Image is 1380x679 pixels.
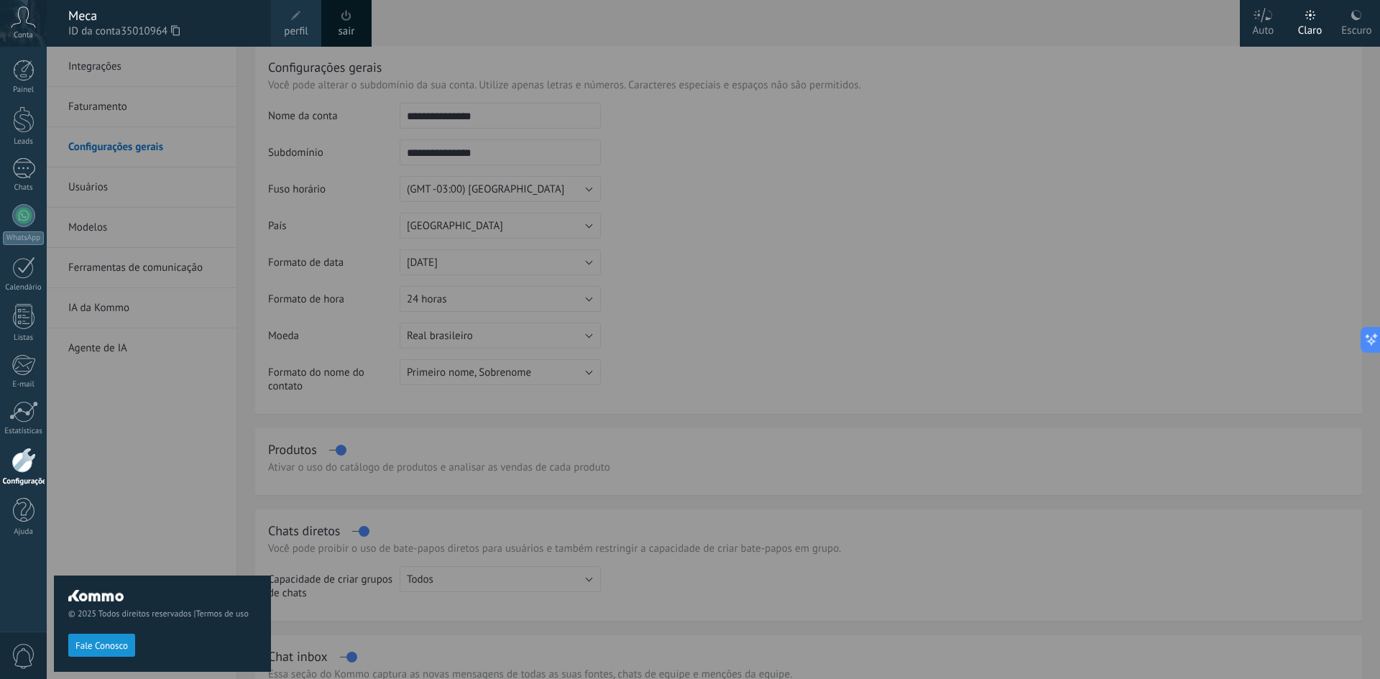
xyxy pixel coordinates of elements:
div: WhatsApp [3,231,44,245]
span: ID da conta [68,24,257,40]
a: Fale Conosco [68,639,135,650]
div: Ajuda [3,527,45,537]
div: Listas [3,333,45,343]
div: Estatísticas [3,427,45,436]
div: Escuro [1341,9,1371,47]
div: Leads [3,137,45,147]
a: sair [339,24,355,40]
div: Auto [1253,9,1274,47]
div: Configurações [3,477,45,486]
span: © 2025 Todos direitos reservados | [68,609,257,619]
div: Calendário [3,283,45,292]
div: E-mail [3,380,45,389]
a: Termos de uso [195,609,248,619]
div: Painel [3,86,45,95]
div: Chats [3,183,45,193]
span: 35010964 [121,24,180,40]
span: Conta [14,31,33,40]
span: perfil [284,24,308,40]
div: Claro [1298,9,1322,47]
div: Meca [68,8,257,24]
button: Fale Conosco [68,634,135,657]
span: Fale Conosco [75,641,128,651]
